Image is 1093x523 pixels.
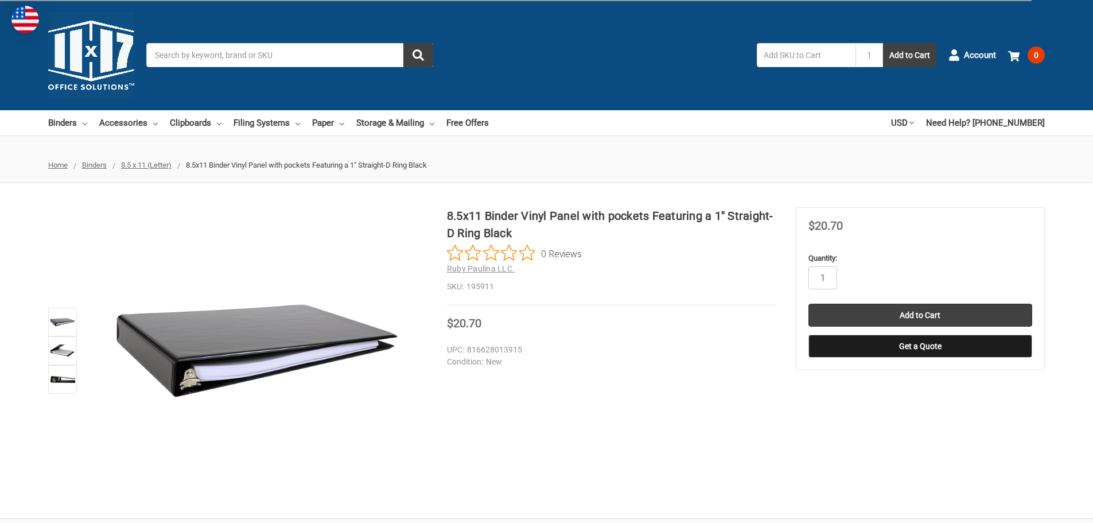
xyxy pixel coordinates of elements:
a: Binders [82,161,107,169]
img: duty and tax information for United States [11,6,39,33]
a: 8.5 x 11 (Letter) [121,161,172,169]
a: Account [948,40,996,70]
span: 0 [1028,47,1045,64]
dt: Condition: [447,356,483,368]
a: Need Help? [PHONE_NUMBER] [926,110,1045,135]
span: $20.70 [447,316,481,330]
a: 0 [1008,40,1045,70]
dd: New [447,356,772,368]
img: 8.5x11 Binder Vinyl Panel with pockets Featuring a 1" Straight-D Ring Black [50,338,75,363]
input: Add SKU to Cart [757,43,855,67]
a: Binders [48,110,87,135]
img: 8.5x11 Binder Vinyl Panel with pockets Featuring a 1" Straight-D Ring Black [114,207,400,494]
a: USD [891,110,914,135]
a: Home [48,161,68,169]
a: Storage & Mailing [356,110,434,135]
button: Add to Cart [883,43,936,67]
span: $20.70 [808,219,843,233]
label: Quantity: [808,253,1032,264]
dt: SKU: [447,281,464,293]
a: Paper [312,110,344,135]
dd: 816628013915 [447,344,772,356]
button: Get a Quote [808,335,1032,358]
dt: UPC: [447,344,464,356]
img: 11x17.com [48,12,134,98]
button: Rated 0 out of 5 stars from 0 reviews. Jump to reviews. [447,245,582,262]
h1: 8.5x11 Binder Vinyl Panel with pockets Featuring a 1" Straight-D Ring Black [447,207,777,242]
img: 8.5x11 Binder - Vinyl - Black (197911) [50,367,75,392]
span: 8.5x11 Binder Vinyl Panel with pockets Featuring a 1" Straight-D Ring Black [186,161,427,169]
a: Clipboards [170,110,221,135]
a: Ruby Paulina LLC. [447,264,515,273]
input: Search by keyword, brand or SKU [146,43,433,67]
a: Accessories [99,110,158,135]
span: Account [964,49,996,62]
input: Add to Cart [808,304,1032,327]
a: Filing Systems [234,110,300,135]
span: 0 Reviews [541,245,582,262]
a: Free Offers [446,110,489,135]
dd: 195911 [447,281,777,293]
img: 8.5x11 Binder Vinyl Panel with pockets Featuring a 1" Straight-D Ring Black [50,309,75,335]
